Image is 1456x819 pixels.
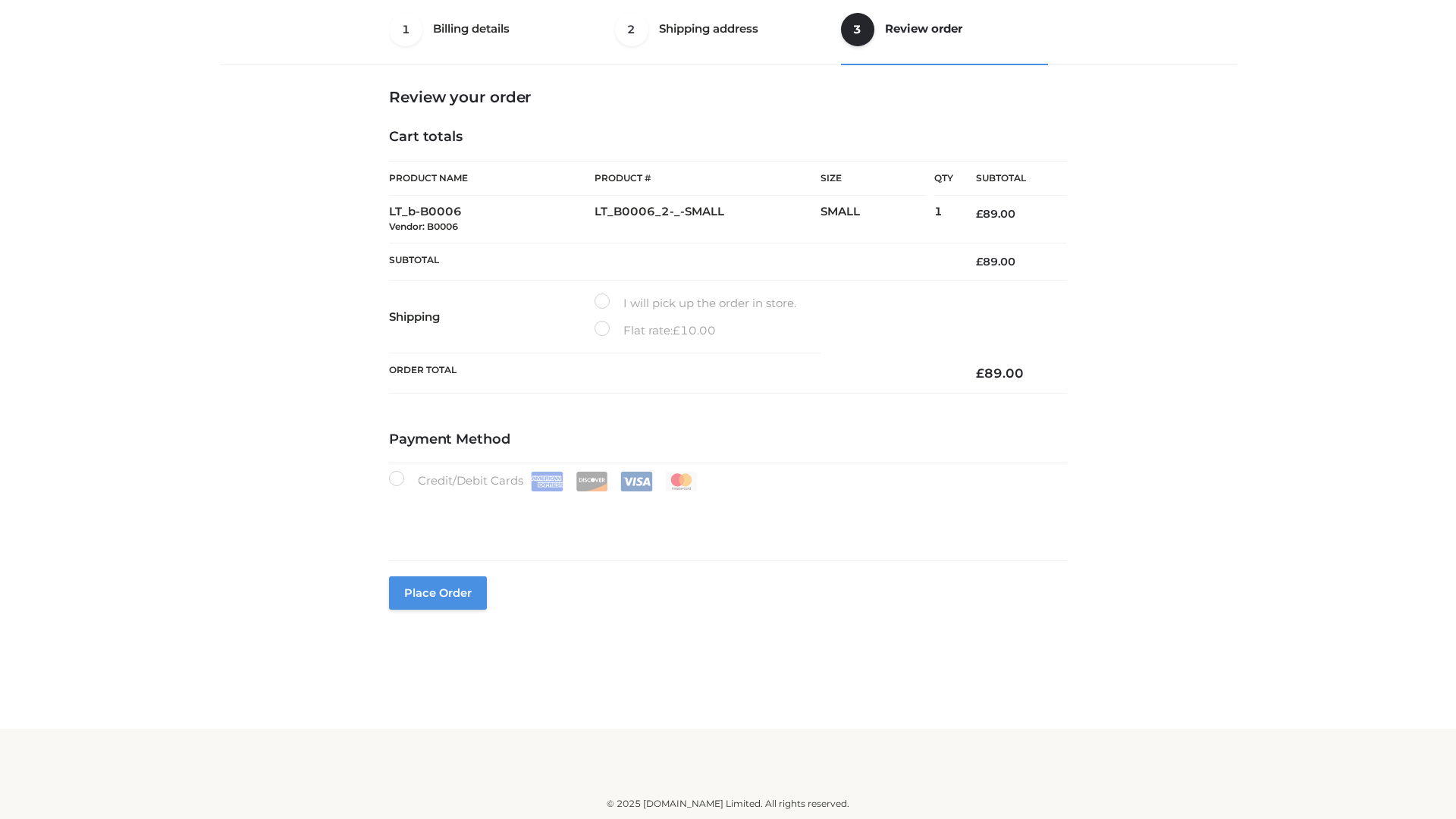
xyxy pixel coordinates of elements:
[389,221,458,232] small: Vendor: B0006
[389,243,953,280] th: Subtotal
[225,796,1231,811] div: © 2025 [DOMAIN_NAME] Limited. All rights reserved.
[389,353,953,394] th: Order Total
[976,255,1015,268] bdi: 89.00
[531,472,563,491] img: Amex
[821,196,934,243] td: SMALL
[934,196,953,243] td: 1
[389,471,699,491] label: Credit/Debit Cards
[620,472,653,491] img: Visa
[976,207,1015,221] bdi: 89.00
[673,323,716,337] bdi: 10.00
[976,207,983,221] span: £
[389,431,1067,448] h4: Payment Method
[389,576,487,610] button: Place order
[389,161,595,196] th: Product Name
[576,472,608,491] img: Discover
[595,161,821,196] th: Product #
[934,161,953,196] th: Qty
[976,366,984,381] span: £
[976,255,983,268] span: £
[389,88,1067,106] h3: Review your order
[389,129,1067,146] h4: Cart totals
[389,281,595,353] th: Shipping
[665,472,698,491] img: Mastercard
[976,366,1024,381] bdi: 89.00
[595,196,821,243] td: LT_B0006_2-_-SMALL
[953,162,1067,196] th: Subtotal
[595,293,796,313] label: I will pick up the order in store.
[821,162,927,196] th: Size
[386,488,1064,544] iframe: Secure payment input frame
[595,321,716,340] label: Flat rate:
[673,323,680,337] span: £
[389,196,595,243] td: LT_b-B0006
